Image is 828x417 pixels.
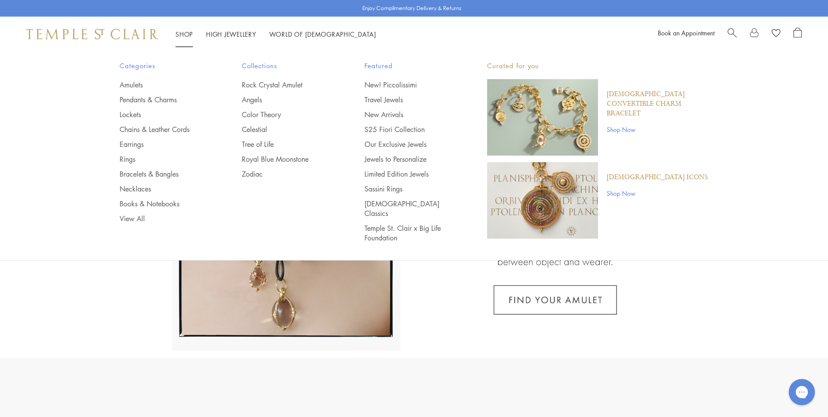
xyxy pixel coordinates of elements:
a: Lockets [120,110,207,119]
a: Zodiac [242,169,330,179]
a: Travel Jewels [364,95,452,104]
a: New Arrivals [364,110,452,119]
a: View Wishlist [772,28,780,41]
a: Limited Edition Jewels [364,169,452,179]
a: Sassini Rings [364,184,452,194]
a: Shop Now [607,125,709,134]
a: Chains & Leather Cords [120,125,207,134]
a: [DEMOGRAPHIC_DATA] Classics [364,199,452,218]
a: [DEMOGRAPHIC_DATA] Convertible Charm Bracelet [607,90,709,118]
a: Books & Notebooks [120,199,207,208]
a: Pendants & Charms [120,95,207,104]
span: Featured [364,60,452,71]
span: Collections [242,60,330,71]
a: [DEMOGRAPHIC_DATA] Icons [607,173,708,182]
a: Tree of Life [242,139,330,149]
a: Amulets [120,80,207,90]
a: Book an Appointment [658,28,715,37]
span: Categories [120,60,207,71]
a: Our Exclusive Jewels [364,139,452,149]
a: S25 Fiori Collection [364,125,452,134]
a: Rock Crystal Amulet [242,80,330,90]
a: Color Theory [242,110,330,119]
a: New! Piccolissimi [364,80,452,90]
a: Royal Blue Moonstone [242,154,330,164]
a: Temple St. Clair x Big Life Foundation [364,223,452,243]
a: Shop Now [607,188,708,198]
a: Celestial [242,125,330,134]
a: Open Shopping Bag [794,28,802,41]
nav: Main navigation [175,29,376,40]
a: Jewels to Personalize [364,154,452,164]
a: Necklaces [120,184,207,194]
a: Rings [120,154,207,164]
a: World of [DEMOGRAPHIC_DATA]World of [DEMOGRAPHIC_DATA] [269,30,376,38]
a: Angels [242,95,330,104]
a: Bracelets & Bangles [120,169,207,179]
iframe: Gorgias live chat messenger [784,376,819,408]
a: Search [728,28,737,41]
a: View All [120,214,207,223]
img: Temple St. Clair [26,29,158,39]
p: Curated for you [487,60,709,71]
p: Enjoy Complimentary Delivery & Returns [362,4,461,13]
a: ShopShop [175,30,193,38]
a: High JewelleryHigh Jewellery [206,30,256,38]
a: Earrings [120,139,207,149]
